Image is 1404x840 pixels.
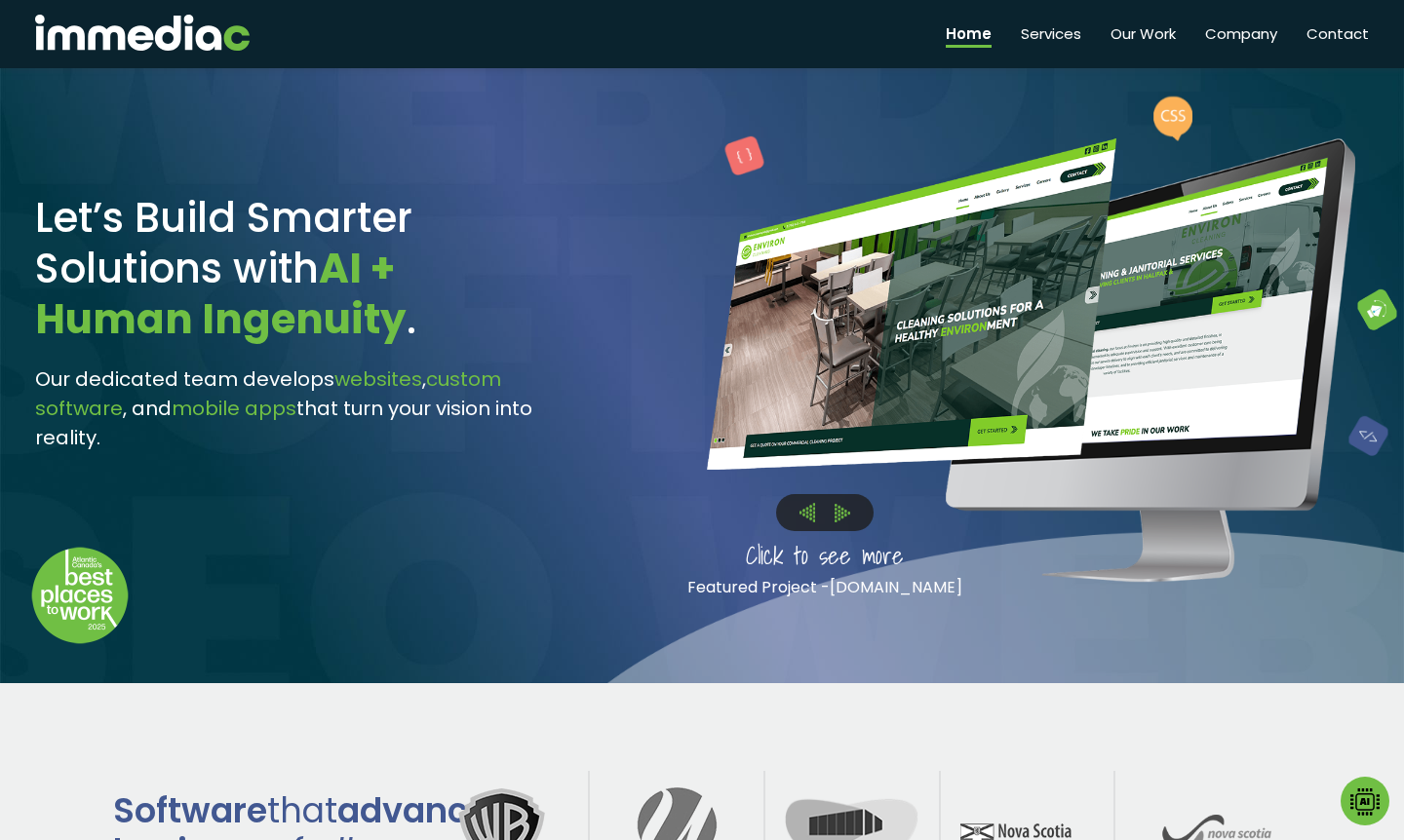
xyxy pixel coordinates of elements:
a: Our Work [1111,15,1176,48]
img: Left%20Arrow.png [799,503,815,522]
a: Services [1021,15,1081,48]
img: Environ Cleaning [966,157,1328,449]
a: Contact [1306,15,1369,48]
img: CSS%20Bubble.png [1153,96,1192,141]
a: Company [1205,15,1277,48]
p: Click to see more [622,536,1027,575]
img: Right%20Arrow.png [835,504,850,522]
img: Blue%20Block.png [1349,415,1388,455]
span: websites [334,365,422,393]
img: immediac [35,15,250,51]
img: Environ Cleaning [707,139,1116,471]
span: that [267,786,337,834]
a: Home [946,15,992,48]
span: mobile apps [172,395,296,422]
img: Down [31,547,129,644]
p: Featured Project - [622,575,1027,600]
span: AI + Human Ingenuity [35,240,407,348]
img: Green%20Block.png [1358,289,1397,330]
img: Pink%20Block.png [725,136,764,175]
a: [DOMAIN_NAME] [830,576,962,598]
h3: Our dedicated team develops , , and that turn your vision into reality. [35,364,546,452]
h1: Let’s Build Smarter Solutions with . [35,193,546,345]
